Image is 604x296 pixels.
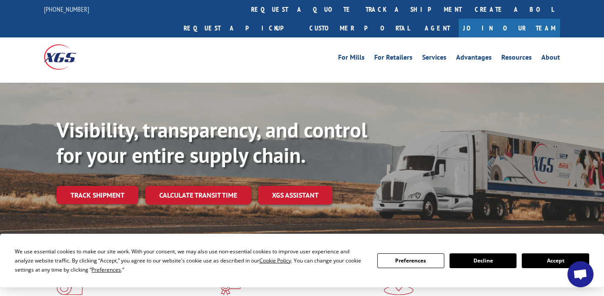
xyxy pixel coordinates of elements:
span: Cookie Policy [259,257,291,264]
a: Request a pickup [177,19,303,37]
a: About [541,54,560,64]
button: Preferences [377,253,444,268]
a: XGS ASSISTANT [258,186,332,205]
a: Calculate transit time [145,186,251,205]
b: Visibility, transparency, and control for your entire supply chain. [57,116,367,168]
a: Track shipment [57,186,138,204]
button: Accept [522,253,589,268]
div: Open chat [567,261,594,287]
a: Agent [416,19,459,37]
a: Resources [501,54,532,64]
a: For Retailers [374,54,413,64]
a: Join Our Team [459,19,560,37]
div: We use essential cookies to make our site work. With your consent, we may also use non-essential ... [15,247,366,274]
a: Customer Portal [303,19,416,37]
a: Services [422,54,446,64]
a: For Mills [338,54,365,64]
button: Decline [450,253,517,268]
a: [PHONE_NUMBER] [44,5,89,13]
a: Advantages [456,54,492,64]
span: Preferences [91,266,121,273]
